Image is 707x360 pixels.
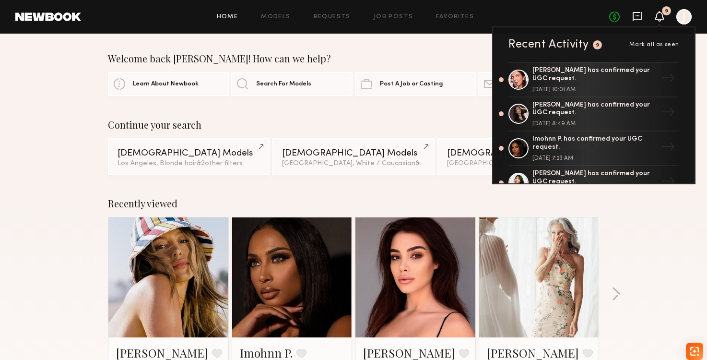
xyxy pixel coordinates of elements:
[478,72,599,96] a: Contact Account Manager
[108,138,270,175] a: [DEMOGRAPHIC_DATA] ModelsLos Angeles, Blonde hair&2other filters
[532,156,657,161] div: [DATE] 7:23 AM
[380,81,443,87] span: Post A Job or Casting
[355,72,476,96] a: Post A Job or Casting
[108,72,229,96] a: Learn About Newbook
[282,149,424,158] div: [DEMOGRAPHIC_DATA] Models
[596,43,600,48] div: 9
[532,135,657,152] div: Imohnn P. has confirmed your UGC request.
[108,53,599,64] div: Welcome back [PERSON_NAME]! How can we help?
[657,67,679,92] div: →
[532,67,657,83] div: [PERSON_NAME] has confirmed your UGC request.
[629,42,679,48] span: Mark all as seen
[231,72,352,96] a: Search For Models
[447,149,589,158] div: [DEMOGRAPHIC_DATA] Models
[508,132,679,166] a: Imohnn P. has confirmed your UGC request.[DATE] 7:23 AM→
[118,160,260,167] div: Los Angeles, Blonde hair
[256,81,311,87] span: Search For Models
[217,14,238,20] a: Home
[508,62,679,97] a: [PERSON_NAME] has confirmed your UGC request.[DATE] 10:01 AM→
[437,138,599,175] a: [DEMOGRAPHIC_DATA] Models[GEOGRAPHIC_DATA], Black / [DEMOGRAPHIC_DATA]
[532,87,657,93] div: [DATE] 10:01 AM
[447,160,589,167] div: [GEOGRAPHIC_DATA], Black / [DEMOGRAPHIC_DATA]
[415,160,457,167] span: & 1 other filter
[532,170,657,186] div: [PERSON_NAME] has confirmed your UGC request.
[314,14,351,20] a: Requests
[657,136,679,161] div: →
[508,39,589,50] div: Recent Activity
[108,198,599,209] div: Recently viewed
[197,160,243,167] span: & 2 other filter s
[508,97,679,132] a: [PERSON_NAME] has confirmed your UGC request.[DATE] 8:49 AM→
[657,101,679,126] div: →
[532,121,657,127] div: [DATE] 8:49 AM
[657,170,679,195] div: →
[118,149,260,158] div: [DEMOGRAPHIC_DATA] Models
[665,9,668,14] div: 9
[532,101,657,118] div: [PERSON_NAME] has confirmed your UGC request.
[133,81,199,87] span: Learn About Newbook
[272,138,434,175] a: [DEMOGRAPHIC_DATA] Models[GEOGRAPHIC_DATA], White / Caucasian&1other filter
[436,14,474,20] a: Favorites
[108,119,599,131] div: Continue your search
[261,14,290,20] a: Models
[676,9,692,24] a: J
[282,160,424,167] div: [GEOGRAPHIC_DATA], White / Caucasian
[508,166,679,201] a: [PERSON_NAME] has confirmed your UGC request.→
[374,14,413,20] a: Job Posts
